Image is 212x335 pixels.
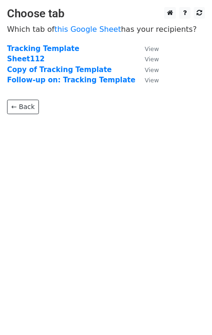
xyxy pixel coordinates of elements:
small: View [145,66,159,73]
small: View [145,77,159,84]
a: View [136,66,159,74]
small: View [145,45,159,52]
a: this Google Sheet [54,25,121,34]
a: View [136,44,159,53]
a: Sheet112 [7,55,45,63]
a: ← Back [7,100,39,114]
a: Follow-up on: Tracking Template [7,76,136,84]
small: View [145,56,159,63]
a: Copy of Tracking Template [7,66,112,74]
a: Tracking Template [7,44,79,53]
a: View [136,76,159,84]
a: View [136,55,159,63]
h3: Choose tab [7,7,205,21]
p: Which tab of has your recipients? [7,24,205,34]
